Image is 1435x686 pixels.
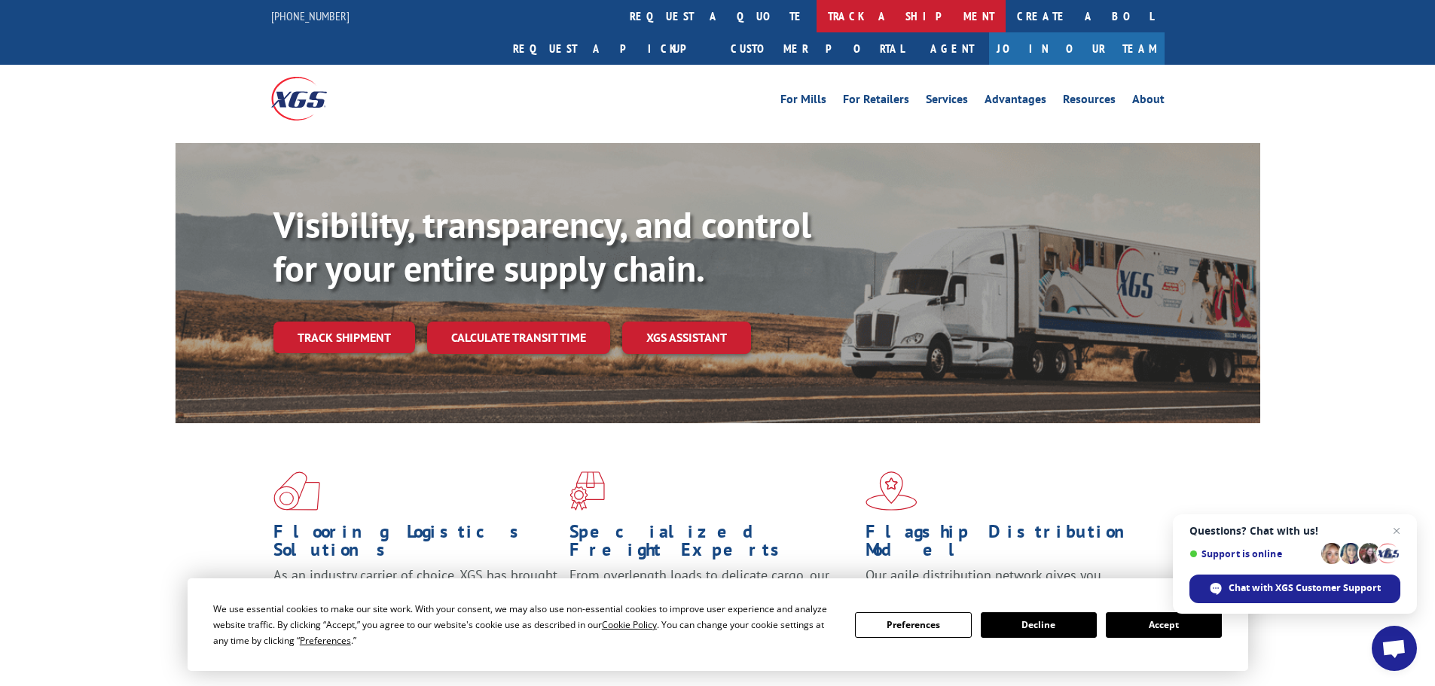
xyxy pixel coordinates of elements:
a: XGS ASSISTANT [622,322,751,354]
div: Cookie Consent Prompt [188,578,1248,671]
div: Chat with XGS Customer Support [1189,575,1400,603]
span: Our agile distribution network gives you nationwide inventory management on demand. [866,566,1143,602]
a: About [1132,93,1165,110]
img: xgs-icon-flagship-distribution-model-red [866,471,917,511]
a: For Retailers [843,93,909,110]
a: Resources [1063,93,1116,110]
span: Chat with XGS Customer Support [1229,581,1381,595]
span: Questions? Chat with us! [1189,525,1400,537]
a: Request a pickup [502,32,719,65]
b: Visibility, transparency, and control for your entire supply chain. [273,201,811,291]
h1: Specialized Freight Experts [569,523,854,566]
span: Preferences [300,634,351,647]
div: Open chat [1372,626,1417,671]
button: Accept [1106,612,1222,638]
a: Customer Portal [719,32,915,65]
a: For Mills [780,93,826,110]
a: Track shipment [273,322,415,353]
a: Services [926,93,968,110]
button: Decline [981,612,1097,638]
img: xgs-icon-total-supply-chain-intelligence-red [273,471,320,511]
button: Preferences [855,612,971,638]
a: Calculate transit time [427,322,610,354]
h1: Flooring Logistics Solutions [273,523,558,566]
span: As an industry carrier of choice, XGS has brought innovation and dedication to flooring logistics... [273,566,557,620]
p: From overlength loads to delicate cargo, our experienced staff knows the best way to move your fr... [569,566,854,633]
a: Agent [915,32,989,65]
span: Close chat [1388,522,1406,540]
div: We use essential cookies to make our site work. With your consent, we may also use non-essential ... [213,601,837,648]
span: Cookie Policy [602,618,657,631]
a: Advantages [985,93,1046,110]
a: Join Our Team [989,32,1165,65]
span: Support is online [1189,548,1316,559]
a: [PHONE_NUMBER] [271,8,350,23]
h1: Flagship Distribution Model [866,523,1150,566]
img: xgs-icon-focused-on-flooring-red [569,471,605,511]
